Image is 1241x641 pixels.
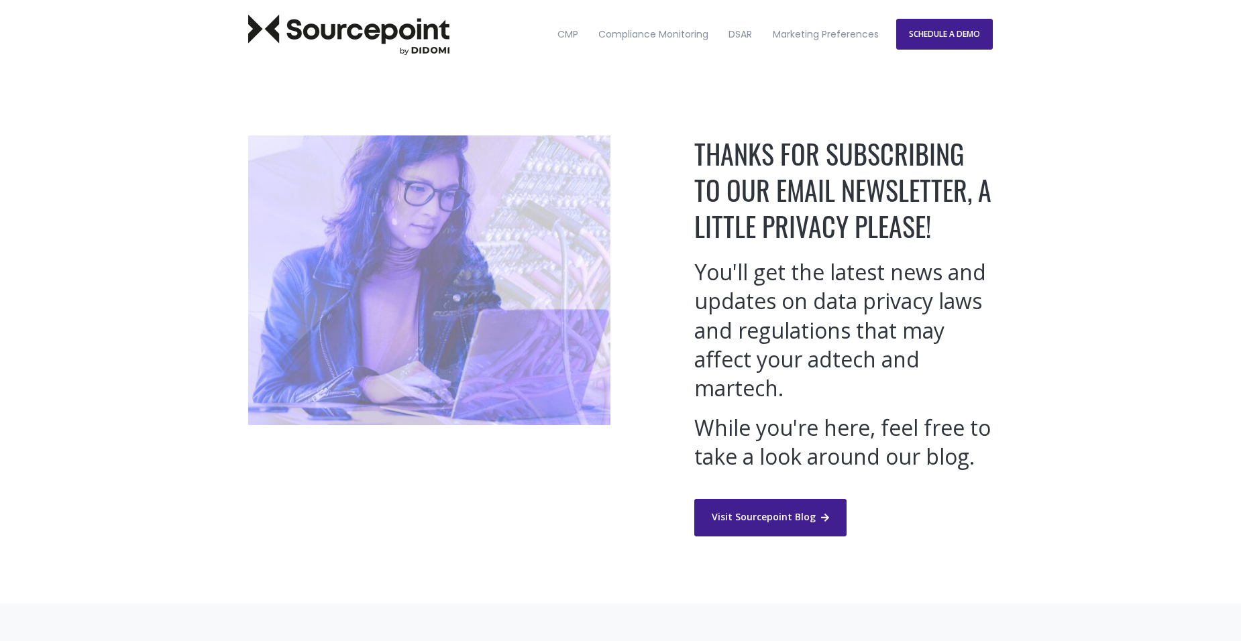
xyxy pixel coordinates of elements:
[694,257,993,402] h2: You'll get the latest news and updates on data privacy laws and regulations that may affect your ...
[248,135,610,425] img: Marketing-Preferences-block-1-person
[694,135,993,244] h1: THANKS FOR SUBSCRIBING TO OUR EMAIL NEWSLETTER, A LITTLE PRIVACY PLEASE!
[896,19,993,50] a: SCHEDULE A DEMO
[548,6,887,63] nav: Desktop navigation
[763,6,887,63] a: Marketing Preferences
[694,499,847,536] a: Visit Sourcepoint Blog
[590,6,717,63] a: Compliance Monitoring
[694,413,993,471] h2: While you're here, feel free to take a look around our blog.
[720,6,761,63] a: DSAR
[248,14,449,55] img: Sourcepoint Logo Dark
[548,6,586,63] a: CMP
